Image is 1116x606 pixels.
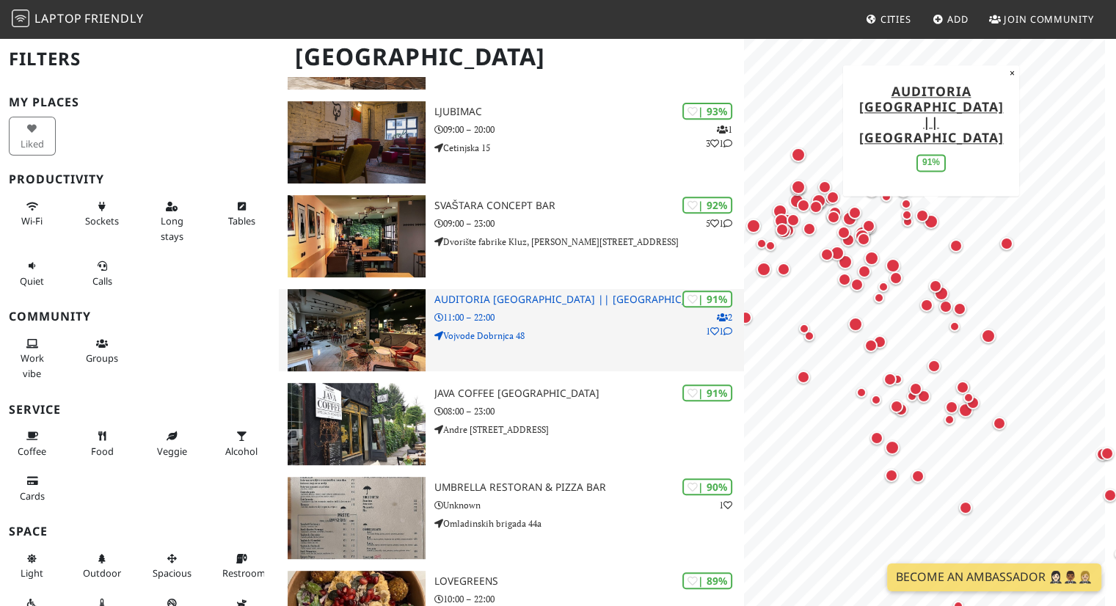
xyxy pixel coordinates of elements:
[788,145,809,165] div: Map marker
[815,178,834,197] div: Map marker
[706,216,732,230] p: 5 1
[79,547,125,585] button: Outdoor
[148,424,195,463] button: Veggie
[706,123,732,150] p: 1 3 1
[434,329,745,343] p: Vojvode Dobrnjca 48
[847,275,867,294] div: Map marker
[946,318,963,335] div: Map marker
[924,357,944,376] div: Map marker
[862,181,881,200] div: Map marker
[279,101,744,183] a: Ljubimac | 93% 131 Ljubimac 09:00 – 20:00 Cetinjska 15
[9,525,270,539] h3: Space
[883,255,903,276] div: Map marker
[79,194,125,233] button: Sockets
[9,254,56,293] button: Quiet
[800,219,819,238] div: Map marker
[839,230,858,249] div: Map marker
[218,194,265,233] button: Tables
[1004,12,1094,26] span: Join Community
[947,236,966,255] div: Map marker
[682,291,732,307] div: | 91%
[434,106,745,118] h3: Ljubimac
[913,206,932,225] div: Map marker
[823,206,842,225] div: Map marker
[434,310,745,324] p: 11:00 – 22:00
[288,289,425,371] img: Auditoria Belgrade || Bookstore Cultural center Cafe
[12,7,144,32] a: LaptopFriendly LaptopFriendly
[842,101,862,122] div: Map marker
[800,327,818,345] div: Map marker
[858,221,876,238] div: Map marker
[809,191,829,211] div: Map marker
[916,154,946,171] div: 91%
[434,592,745,606] p: 10:00 – 22:00
[743,216,764,236] div: Map marker
[898,206,916,224] div: Map marker
[762,237,779,255] div: Map marker
[34,10,82,26] span: Laptop
[794,368,813,387] div: Map marker
[719,498,732,512] p: 1
[947,12,969,26] span: Add
[835,270,854,289] div: Map marker
[771,211,792,231] div: Map marker
[921,211,941,232] div: Map marker
[753,235,770,252] div: Map marker
[867,428,886,448] div: Map marker
[990,414,1009,433] div: Map marker
[9,332,56,385] button: Work vibe
[936,297,955,316] div: Map marker
[9,95,270,109] h3: My Places
[288,383,425,465] img: Java Coffee Serbia
[854,230,873,249] div: Map marker
[288,101,425,183] img: Ljubimac
[92,274,112,288] span: Video/audio calls
[899,213,916,230] div: Map marker
[997,234,1016,253] div: Map marker
[917,296,936,315] div: Map marker
[83,566,121,580] span: Outdoor area
[914,387,933,406] div: Map marker
[434,200,745,212] h3: Svaštara Concept Bar
[279,477,744,559] a: Umbrella restoran & pizza bar | 90% 1 Umbrella restoran & pizza bar Unknown Omladinskih brigada 44a
[882,466,901,485] div: Map marker
[941,411,958,428] div: Map marker
[682,572,732,589] div: | 89%
[157,445,187,458] span: Veggie
[852,226,872,247] div: Map marker
[788,177,809,197] div: Map marker
[880,370,900,389] div: Map marker
[860,6,917,32] a: Cities
[956,498,975,517] div: Map marker
[736,308,755,327] div: Map marker
[682,478,732,495] div: | 90%
[9,547,56,585] button: Light
[434,481,745,494] h3: Umbrella restoran & pizza bar
[906,379,925,398] div: Map marker
[788,180,807,199] div: Map marker
[279,383,744,465] a: Java Coffee Serbia | 91% Java Coffee [GEOGRAPHIC_DATA] 08:00 – 23:00 Andre [STREET_ADDRESS]
[823,188,842,207] div: Map marker
[283,37,741,77] h1: [GEOGRAPHIC_DATA]
[861,336,880,355] div: Map marker
[218,424,265,463] button: Alcohol
[9,194,56,233] button: Wi-Fi
[827,243,847,263] div: Map marker
[434,423,745,437] p: Andre [STREET_ADDRESS]
[794,196,813,215] div: Map marker
[20,274,44,288] span: Quiet
[897,195,915,213] div: Map marker
[434,387,745,400] h3: Java Coffee [GEOGRAPHIC_DATA]
[85,214,119,227] span: Power sockets
[279,289,744,371] a: Auditoria Belgrade || Bookstore Cultural center Cafe | 91% 211 Auditoria [GEOGRAPHIC_DATA] || [GE...
[942,398,961,417] div: Map marker
[9,424,56,463] button: Coffee
[886,269,905,288] div: Map marker
[21,214,43,227] span: Stable Wi-Fi
[795,320,813,337] div: Map marker
[859,82,1004,146] a: Auditoria [GEOGRAPHIC_DATA] || [GEOGRAPHIC_DATA]
[859,216,878,236] div: Map marker
[878,188,895,205] div: Map marker
[887,563,1101,591] a: Become an Ambassador 🤵🏻‍♀️🤵🏾‍♂️🤵🏼‍♀️
[774,260,793,279] div: Map marker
